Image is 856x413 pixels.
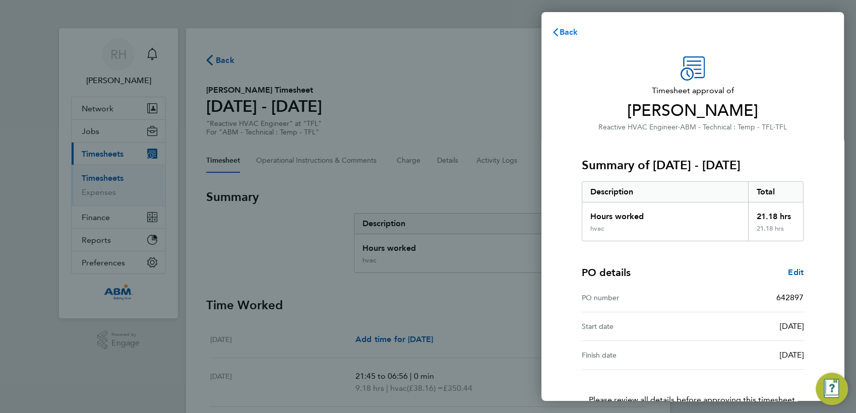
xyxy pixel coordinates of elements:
[678,123,680,131] span: ·
[693,349,804,361] div: [DATE]
[582,181,804,241] div: Summary of 16 - 22 Aug 2025
[582,265,631,280] h4: PO details
[582,182,748,202] div: Description
[582,320,693,332] div: Start date
[582,85,804,97] span: Timesheet approval of
[582,292,693,304] div: PO number
[582,202,748,225] div: Hours worked
[598,123,678,131] span: Reactive HVAC Engineer
[775,123,787,131] span: TFL
[748,225,804,241] div: 21.18 hrs
[776,293,804,302] span: 642897
[788,267,804,277] span: Edit
[680,123,773,131] span: ABM - Technical : Temp - TFL
[816,373,848,405] button: Engage Resource Center
[773,123,775,131] span: ·
[748,202,804,225] div: 21.18 hrs
[788,266,804,279] a: Edit
[590,225,604,233] div: hvac
[582,101,804,121] span: [PERSON_NAME]
[582,349,693,361] div: Finish date
[560,27,578,37] span: Back
[748,182,804,202] div: Total
[541,22,588,42] button: Back
[693,320,804,332] div: [DATE]
[582,157,804,173] h3: Summary of [DATE] - [DATE]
